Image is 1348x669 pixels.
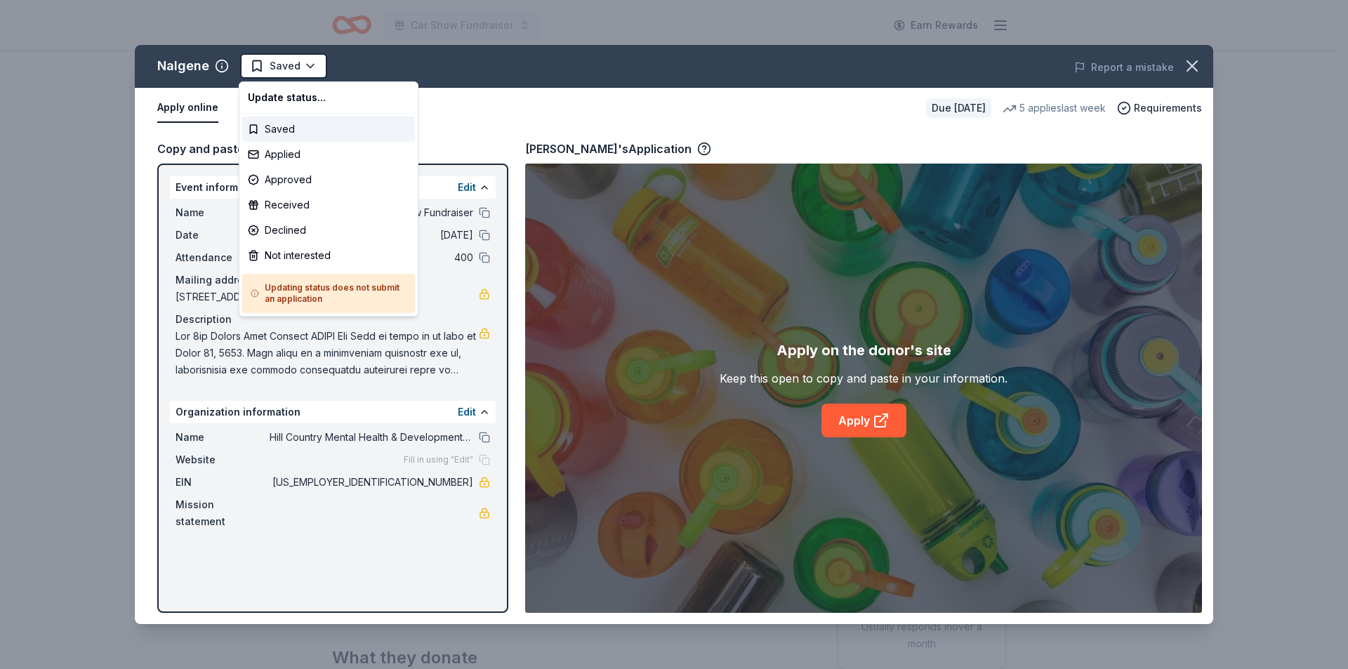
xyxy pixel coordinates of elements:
div: Not interested [242,243,415,268]
div: Declined [242,218,415,243]
div: Approved [242,167,415,192]
h5: Updating status does not submit an application [251,282,407,305]
div: Update status... [242,85,415,110]
span: Car Show Fundraiser [411,17,513,34]
div: Received [242,192,415,218]
div: Applied [242,142,415,167]
div: Saved [242,117,415,142]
